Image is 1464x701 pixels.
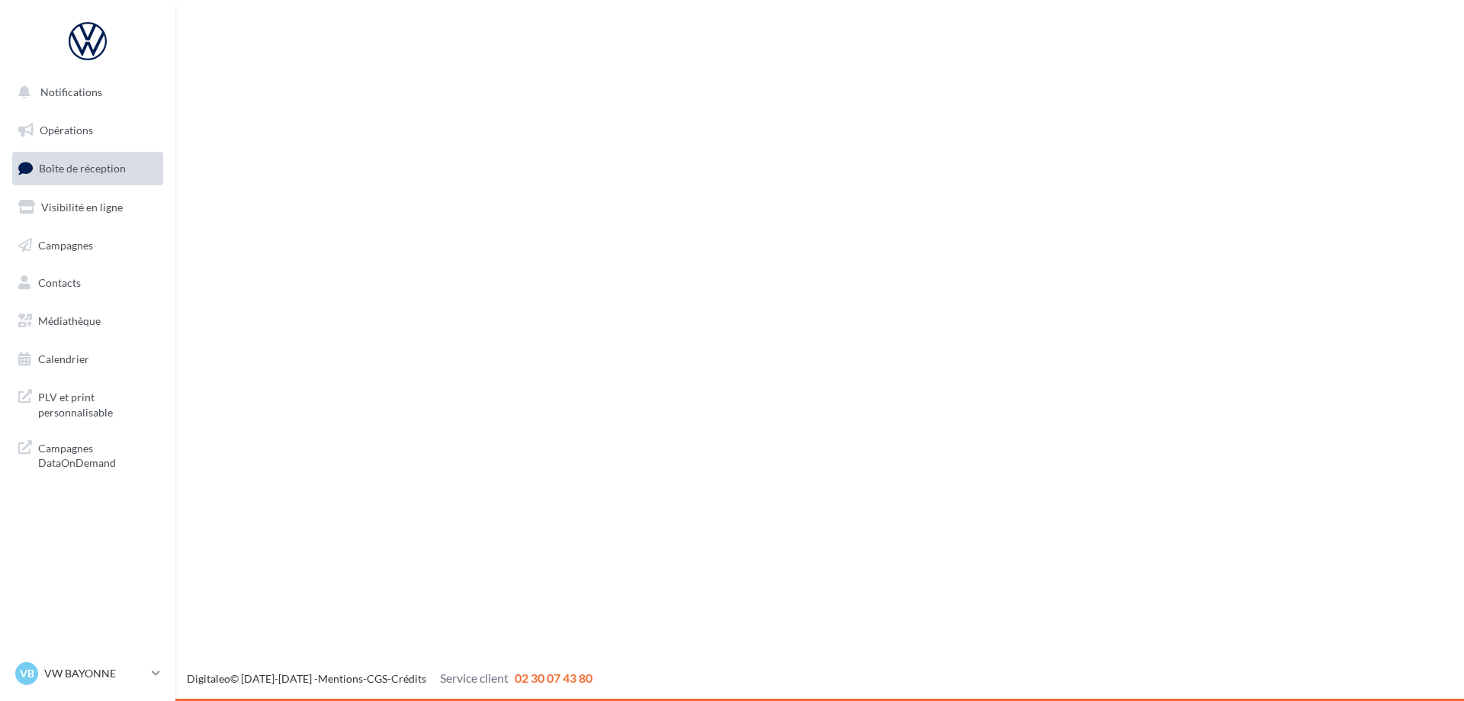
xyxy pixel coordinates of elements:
[38,314,101,327] span: Médiathèque
[391,672,426,685] a: Crédits
[367,672,387,685] a: CGS
[39,162,126,175] span: Boîte de réception
[9,152,166,185] a: Boîte de réception
[44,666,146,681] p: VW BAYONNE
[9,230,166,262] a: Campagnes
[38,276,81,289] span: Contacts
[187,672,230,685] a: Digitaleo
[9,114,166,146] a: Opérations
[9,305,166,337] a: Médiathèque
[9,191,166,223] a: Visibilité en ligne
[440,670,509,685] span: Service client
[41,201,123,214] span: Visibilité en ligne
[40,85,102,98] span: Notifications
[38,238,93,251] span: Campagnes
[9,343,166,375] a: Calendrier
[515,670,592,685] span: 02 30 07 43 80
[9,267,166,299] a: Contacts
[38,352,89,365] span: Calendrier
[38,387,157,420] span: PLV et print personnalisable
[9,381,166,426] a: PLV et print personnalisable
[9,432,166,477] a: Campagnes DataOnDemand
[187,672,592,685] span: © [DATE]-[DATE] - - -
[9,76,160,108] button: Notifications
[40,124,93,137] span: Opérations
[38,438,157,471] span: Campagnes DataOnDemand
[20,666,34,681] span: VB
[318,672,363,685] a: Mentions
[12,659,163,688] a: VB VW BAYONNE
